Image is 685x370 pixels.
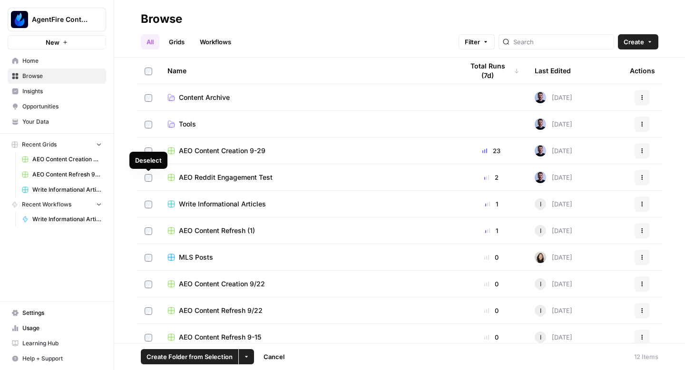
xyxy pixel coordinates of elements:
[8,8,106,31] button: Workspace: AgentFire Content
[32,185,102,194] span: Write Informational Articles
[463,332,519,342] div: 0
[463,199,519,209] div: 1
[535,198,572,210] div: [DATE]
[179,306,263,315] span: AEO Content Refresh 9/22
[463,146,519,156] div: 23
[535,118,572,130] div: [DATE]
[535,305,572,316] div: [DATE]
[141,11,182,27] div: Browse
[22,324,102,332] span: Usage
[540,306,541,315] span: I
[463,173,519,182] div: 2
[535,278,572,290] div: [DATE]
[167,146,448,156] a: AEO Content Creation 9-29
[8,321,106,336] a: Usage
[179,253,213,262] span: MLS Posts
[535,252,546,263] img: t5ef5oef8zpw1w4g2xghobes91mw
[8,137,106,152] button: Recent Grids
[163,34,190,49] a: Grids
[634,352,658,361] div: 12 Items
[8,114,106,129] a: Your Data
[463,253,519,262] div: 0
[167,93,448,102] a: Content Archive
[22,117,102,126] span: Your Data
[535,145,572,156] div: [DATE]
[167,119,448,129] a: Tools
[535,252,572,263] div: [DATE]
[463,306,519,315] div: 0
[535,58,571,84] div: Last Edited
[167,306,448,315] a: AEO Content Refresh 9/22
[535,172,572,183] div: [DATE]
[513,37,610,47] input: Search
[535,145,546,156] img: mtb5lffcyzxtxeymzlrcp6m5jts6
[540,279,541,289] span: I
[463,58,519,84] div: Total Runs (7d)
[179,199,266,209] span: Write Informational Articles
[258,349,290,364] button: Cancel
[22,339,102,348] span: Learning Hub
[22,200,71,209] span: Recent Workflows
[463,226,519,235] div: 1
[32,170,102,179] span: AEO Content Refresh 9/22
[147,352,233,361] span: Create Folder from Selection
[535,331,572,343] div: [DATE]
[624,37,644,47] span: Create
[535,172,546,183] img: mtb5lffcyzxtxeymzlrcp6m5jts6
[535,92,546,103] img: mtb5lffcyzxtxeymzlrcp6m5jts6
[540,199,541,209] span: I
[32,215,102,224] span: Write Informational Article Body
[535,92,572,103] div: [DATE]
[32,15,89,24] span: AgentFire Content
[630,58,655,84] div: Actions
[8,351,106,366] button: Help + Support
[22,102,102,111] span: Opportunities
[141,34,159,49] a: All
[618,34,658,49] button: Create
[22,87,102,96] span: Insights
[22,354,102,363] span: Help + Support
[46,38,59,47] span: New
[540,226,541,235] span: I
[8,84,106,99] a: Insights
[167,199,448,209] a: Write Informational Articles
[194,34,237,49] a: Workflows
[8,99,106,114] a: Opportunities
[18,152,106,167] a: AEO Content Creation 9/22
[8,35,106,49] button: New
[179,93,230,102] span: Content Archive
[141,349,238,364] button: Create Folder from Selection
[463,279,519,289] div: 0
[179,332,261,342] span: AEO Content Refresh 9-15
[179,119,196,129] span: Tools
[8,68,106,84] a: Browse
[465,37,480,47] span: Filter
[8,197,106,212] button: Recent Workflows
[22,72,102,80] span: Browse
[22,140,57,149] span: Recent Grids
[18,212,106,227] a: Write Informational Article Body
[179,279,265,289] span: AEO Content Creation 9/22
[459,34,495,49] button: Filter
[179,146,265,156] span: AEO Content Creation 9-29
[167,253,448,262] a: MLS Posts
[540,332,541,342] span: I
[179,173,273,182] span: AEO Reddit Engagement Test
[167,173,448,182] a: AEO Reddit Engagement Test
[22,57,102,65] span: Home
[535,225,572,236] div: [DATE]
[535,118,546,130] img: mtb5lffcyzxtxeymzlrcp6m5jts6
[22,309,102,317] span: Settings
[18,167,106,182] a: AEO Content Refresh 9/22
[167,332,448,342] a: AEO Content Refresh 9-15
[167,279,448,289] a: AEO Content Creation 9/22
[8,305,106,321] a: Settings
[8,53,106,68] a: Home
[18,182,106,197] a: Write Informational Articles
[264,352,284,361] span: Cancel
[8,336,106,351] a: Learning Hub
[32,155,102,164] span: AEO Content Creation 9/22
[179,226,255,235] span: AEO Content Refresh (1)
[167,226,448,235] a: AEO Content Refresh (1)
[167,58,448,84] div: Name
